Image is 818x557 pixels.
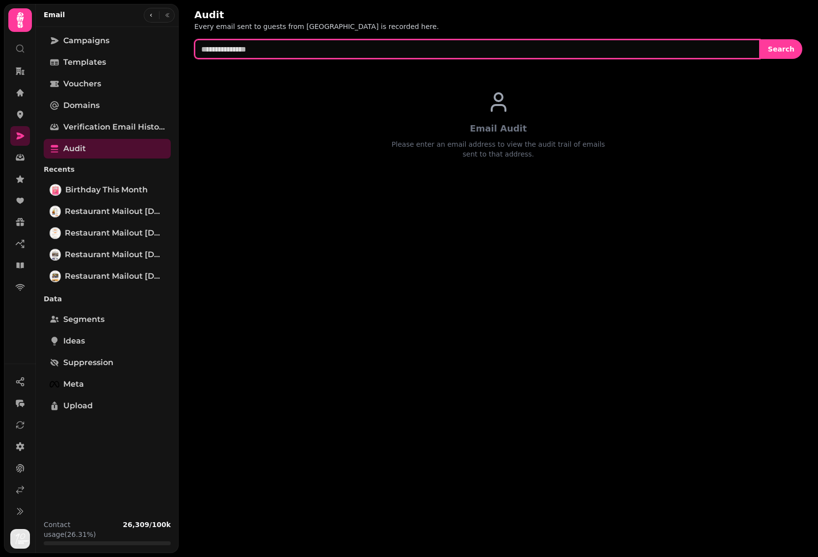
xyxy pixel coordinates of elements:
a: Campaigns [44,31,171,51]
a: Vouchers [44,74,171,94]
img: Restaurant Mailout July 31st [51,228,60,238]
img: Restaurant Mailout Aug 7th [51,207,60,216]
button: Search [760,39,802,59]
img: Restaurant Mailout July 16th [51,271,60,281]
h2: Audit [194,8,383,22]
a: Domains [44,96,171,115]
span: Templates [63,56,106,68]
span: Vouchers [63,78,101,90]
span: Restaurant Mailout [DATE] [65,249,165,261]
span: Verification email history [63,121,165,133]
span: Meta [63,378,84,390]
p: Recents [44,160,171,178]
p: Data [44,290,171,308]
span: Restaurant Mailout [DATE] [65,227,165,239]
span: Restaurant Mailout [DATE] [65,206,165,217]
a: Ideas [44,331,171,351]
span: Restaurant Mailout [DATE] [65,270,165,282]
button: User avatar [8,529,32,549]
a: Audit [44,139,171,159]
span: Suppression [63,357,113,369]
a: Restaurant Mailout Aug 7thRestaurant Mailout [DATE] [44,202,171,221]
span: Campaigns [63,35,109,47]
a: Meta [44,374,171,394]
a: Restaurant Mailout July 16thRestaurant Mailout [DATE] [44,266,171,286]
a: Templates [44,53,171,72]
span: Upload [63,400,93,412]
img: User avatar [10,529,30,549]
div: Please enter an email address to view the audit trail of emails sent to that address. [389,139,608,159]
img: Birthday This Month [51,185,60,195]
a: Suppression [44,353,171,372]
span: Domains [63,100,100,111]
a: Restaurant Mailout July 31stRestaurant Mailout [DATE] [44,223,171,243]
a: Upload [44,396,171,416]
a: Segments [44,310,171,329]
span: Audit [63,143,86,155]
p: Contact usage (26.31%) [44,520,119,539]
p: Every email sent to guests from [GEOGRAPHIC_DATA] is recorded here. [194,22,439,31]
span: Segments [63,314,105,325]
span: Ideas [63,335,85,347]
span: Birthday This Month [65,184,148,196]
span: Search [768,46,794,53]
a: Restaurant Mailout July 24thRestaurant Mailout [DATE] [44,245,171,265]
div: Email Audit [470,122,527,135]
nav: Tabs [36,27,179,512]
a: Birthday This MonthBirthday This Month [44,180,171,200]
b: 26,309 / 100k [123,521,171,529]
a: Verification email history [44,117,171,137]
h2: Email [44,10,65,20]
img: Restaurant Mailout July 24th [51,250,60,260]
